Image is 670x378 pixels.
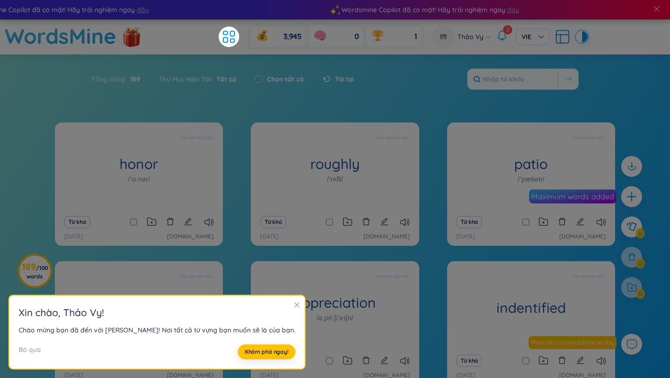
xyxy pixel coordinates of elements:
span: plus [626,191,637,202]
button: delete [558,216,566,229]
span: edit [184,217,192,226]
span: Tất cả [213,75,236,83]
a: avatar [432,25,457,48]
button: Từ khó [64,216,90,228]
span: edit [380,217,389,226]
div: Tổng cộng : [91,69,149,89]
button: delete [362,216,370,229]
span: close [294,302,300,308]
span: 0 [355,32,359,42]
button: edit [576,354,584,367]
span: Thảo Vy [457,32,483,42]
div: Chào mừng bạn đã đến với [PERSON_NAME]! Nơi tất cả từ vựng bạn muốn sẽ là của bạn. [19,325,295,335]
h1: indentified [447,300,615,316]
img: flashSalesIcon.a7f4f837.png [122,22,141,50]
button: Khám phá ngay! [238,344,295,359]
h1: widespread [55,295,223,311]
h1: roughly [251,156,419,172]
sup: 2 [503,25,512,34]
button: Từ khó [456,216,482,228]
span: edit [576,356,584,364]
h1: appreciation [251,295,419,311]
h1: patio [447,156,615,172]
a: [DOMAIN_NAME] [559,232,606,241]
label: Chọn tất cả [267,74,304,84]
p: [DATE] [64,232,83,241]
span: Khám phá ngay! [245,348,288,356]
button: delete [362,354,370,367]
span: 189 [127,74,140,84]
span: delete [362,356,370,364]
button: delete [558,354,566,367]
button: edit [380,354,389,367]
span: Tải lại [335,74,354,84]
button: Từ khó [456,355,482,367]
h2: Xin chào , Thảo Vy ! [19,305,295,320]
a: [DOMAIN_NAME] [167,232,214,241]
p: [DATE] [456,232,475,241]
span: 1 [415,32,417,42]
span: 3,945 [283,32,301,42]
span: delete [166,217,174,226]
h1: /ˈɑːnər/ [128,174,150,184]
span: delete [558,217,566,226]
h1: /əˌpriːʃiˈeɪʃn/ [316,313,353,323]
a: WordsMine [5,20,116,53]
button: edit [184,216,192,229]
span: đây [507,5,519,15]
div: Thư Mục Hiện Tại : [149,69,246,89]
span: delete [362,217,370,226]
h1: /ˈrʌfli/ [327,174,343,184]
div: Bỏ qua [19,344,41,359]
p: [DATE] [260,232,279,241]
span: edit [576,217,584,226]
a: [DOMAIN_NAME] [363,232,410,241]
span: VIE [522,32,544,41]
h3: 189 [22,263,48,280]
span: delete [558,356,566,364]
span: 2 [506,26,509,33]
span: edit [380,356,389,364]
h1: /ˈpætiəʊ/ [518,174,544,184]
button: edit [576,216,584,229]
img: avatar [432,25,455,48]
input: Nhập từ khóa [468,69,558,89]
span: / 100 words [27,264,48,280]
h1: honor [55,156,223,172]
button: edit [380,216,389,229]
button: delete [166,216,174,229]
button: Từ khó [261,216,286,228]
span: đây [137,5,149,15]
